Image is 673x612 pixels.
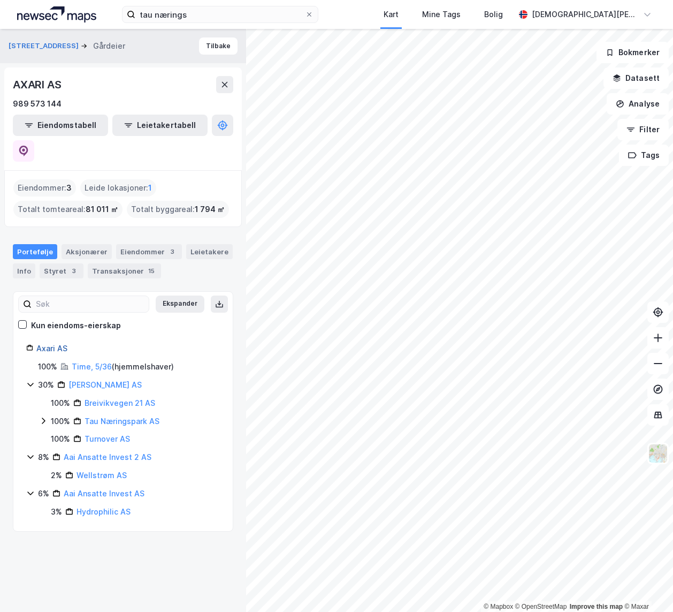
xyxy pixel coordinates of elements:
div: Gårdeier [93,40,125,52]
button: [STREET_ADDRESS] [9,41,81,51]
button: Ekspander [156,296,204,313]
div: Info [13,263,35,278]
button: Filter [617,119,669,140]
a: Turnover AS [85,434,130,443]
div: Kart [384,8,399,21]
div: 100% [51,433,70,445]
div: Kun eiendoms-eierskap [31,319,121,332]
div: [DEMOGRAPHIC_DATA][PERSON_NAME] [532,8,639,21]
button: Bokmerker [596,42,669,63]
div: Totalt tomteareal : [13,201,123,218]
button: Tilbake [199,37,238,55]
input: Søk på adresse, matrikkel, gårdeiere, leietakere eller personer [135,6,304,22]
div: 15 [146,266,157,276]
a: Mapbox [484,603,513,610]
a: Wellstrøm AS [77,471,127,480]
a: OpenStreetMap [515,603,567,610]
a: Breivikvegen 21 AS [85,398,155,407]
div: Leietakere [186,244,233,259]
div: Bolig [484,8,503,21]
a: [PERSON_NAME] AS [68,380,142,389]
input: Søk [32,296,149,312]
button: Eiendomstabell [13,115,108,136]
div: 2% [51,469,62,482]
a: Axari AS [36,344,67,353]
div: Totalt byggareal : [127,201,229,218]
button: Analyse [607,93,669,115]
a: Tau Næringspark AS [85,417,159,426]
div: Eiendommer : [13,179,76,197]
button: Leietakertabell [112,115,208,136]
span: 3 [66,182,72,194]
div: Aksjonærer [62,244,112,259]
img: logo.a4113a55bc3d86da70a041830d287a7e.svg [17,6,96,22]
a: Hydrophilic AS [77,507,131,516]
a: Aai Ansatte Invest 2 AS [64,452,151,462]
div: 100% [51,397,70,410]
span: 81 011 ㎡ [86,203,118,216]
span: 1 [148,182,152,194]
div: 3 [68,266,79,276]
div: ( hjemmelshaver ) [72,360,174,373]
img: Z [648,443,668,464]
a: Time, 5/36 [72,362,112,371]
span: 1 794 ㎡ [195,203,225,216]
button: Datasett [603,67,669,89]
div: Mine Tags [422,8,461,21]
div: Eiendommer [116,244,182,259]
div: 989 573 144 [13,97,62,110]
div: Transaksjoner [88,263,161,278]
div: 30% [38,379,54,391]
button: Tags [619,145,669,166]
div: 6% [38,487,49,500]
div: 3% [51,505,62,518]
a: Aai Ansatte Invest AS [64,489,144,498]
div: Portefølje [13,244,57,259]
div: AXARI AS [13,76,63,93]
div: Kontrollprogram for chat [620,561,673,612]
div: 100% [51,415,70,428]
a: Improve this map [570,603,623,610]
div: 8% [38,451,49,464]
div: Styret [40,263,83,278]
iframe: Chat Widget [620,561,673,612]
div: 3 [167,246,178,257]
div: 100% [38,360,57,373]
div: Leide lokasjoner : [80,179,156,197]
